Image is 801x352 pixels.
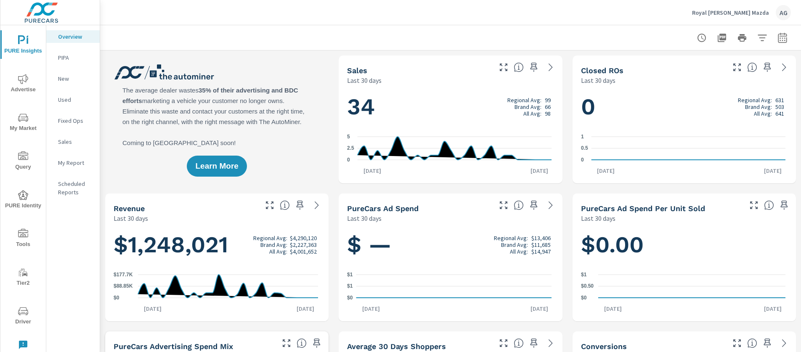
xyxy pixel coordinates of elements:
[581,75,615,85] p: Last 30 days
[347,134,350,140] text: 5
[58,53,93,62] p: PIPA
[347,66,367,75] h5: Sales
[747,62,757,72] span: Number of Repair Orders Closed by the selected dealership group over the selected time range. [So...
[358,167,387,175] p: [DATE]
[754,29,771,46] button: Apply Filters
[58,116,93,125] p: Fixed Ops
[738,97,772,103] p: Regional Avg:
[114,295,119,301] text: $0
[581,66,623,75] h5: Closed ROs
[114,204,145,213] h5: Revenue
[114,213,148,223] p: Last 30 days
[46,135,100,148] div: Sales
[58,138,93,146] p: Sales
[3,229,43,249] span: Tools
[297,338,307,348] span: This table looks at how you compare to the amount of budget you spend per channel as opposed to y...
[138,304,167,313] p: [DATE]
[347,204,419,213] h5: PureCars Ad Spend
[46,114,100,127] div: Fixed Ops
[544,198,557,212] a: See more details in report
[775,97,784,103] p: 631
[581,93,788,121] h1: 0
[58,95,93,104] p: Used
[46,156,100,169] div: My Report
[280,200,290,210] span: Total sales revenue over the selected date range. [Source: This data is sourced from the dealer’s...
[347,342,446,351] h5: Average 30 Days Shoppers
[46,51,100,64] div: PIPA
[58,180,93,196] p: Scheduled Reports
[514,338,524,348] span: A rolling 30 day total of daily Shoppers on the dealership website, averaged over the selected da...
[527,336,541,350] span: Save this to your personalized report
[525,167,554,175] p: [DATE]
[507,97,541,103] p: Regional Avg:
[581,272,587,278] text: $1
[730,61,744,74] button: Make Fullscreen
[515,103,541,110] p: Brand Avg:
[777,198,791,212] span: Save this to your personalized report
[260,241,287,248] p: Brand Avg:
[591,167,621,175] p: [DATE]
[544,336,557,350] a: See more details in report
[581,283,594,289] text: $0.50
[3,113,43,133] span: My Market
[692,9,769,16] p: Royal [PERSON_NAME] Mazda
[347,213,382,223] p: Last 30 days
[3,190,43,211] span: PURE Identity
[754,110,772,117] p: All Avg:
[501,241,528,248] p: Brand Avg:
[347,230,554,259] h1: $ —
[531,235,551,241] p: $13,406
[46,30,100,43] div: Overview
[497,198,510,212] button: Make Fullscreen
[3,151,43,172] span: Query
[581,213,615,223] p: Last 30 days
[514,62,524,72] span: Number of vehicles sold by the dealership over the selected date range. [Source: This data is sou...
[531,241,551,248] p: $11,685
[545,103,551,110] p: 66
[598,304,628,313] p: [DATE]
[523,110,541,117] p: All Avg:
[347,157,350,163] text: 0
[494,235,528,241] p: Regional Avg:
[774,29,791,46] button: Select Date Range
[764,200,774,210] span: Average cost of advertising per each vehicle sold at the dealer over the selected date range. The...
[510,248,528,255] p: All Avg:
[114,342,233,351] h5: PureCars Advertising Spend Mix
[291,304,320,313] p: [DATE]
[46,177,100,198] div: Scheduled Reports
[269,248,287,255] p: All Avg:
[497,336,510,350] button: Make Fullscreen
[497,61,510,74] button: Make Fullscreen
[545,97,551,103] p: 99
[745,103,772,110] p: Brand Avg:
[347,295,353,301] text: $0
[3,306,43,327] span: Driver
[581,230,788,259] h1: $0.00
[347,283,353,289] text: $1
[290,235,317,241] p: $4,290,120
[581,295,587,301] text: $0
[347,272,353,278] text: $1
[758,304,788,313] p: [DATE]
[263,198,276,212] button: Make Fullscreen
[525,304,554,313] p: [DATE]
[46,93,100,106] div: Used
[58,74,93,83] p: New
[581,342,627,351] h5: Conversions
[581,204,705,213] h5: PureCars Ad Spend Per Unit Sold
[195,162,238,170] span: Learn More
[356,304,386,313] p: [DATE]
[46,72,100,85] div: New
[777,336,791,350] a: See more details in report
[761,61,774,74] span: Save this to your personalized report
[310,336,324,350] span: Save this to your personalized report
[3,74,43,95] span: Advertise
[347,146,354,151] text: 2.5
[527,198,541,212] span: Save this to your personalized report
[290,248,317,255] p: $4,001,652
[280,336,293,350] button: Make Fullscreen
[114,272,133,278] text: $177.7K
[3,35,43,56] span: PURE Insights
[545,110,551,117] p: 98
[114,283,133,289] text: $88.85K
